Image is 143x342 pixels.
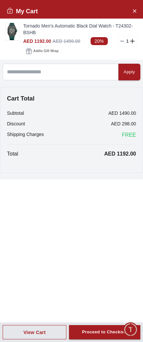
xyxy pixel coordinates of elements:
[7,94,136,103] h4: Cart Total
[70,254,99,266] div: Services
[123,322,138,337] div: Chat Widget
[78,285,138,297] div: Track your Shipment
[7,120,25,127] p: Discount
[91,37,108,45] span: 20%
[103,254,138,266] div: Exchanges
[26,254,66,266] div: New Enquiry
[24,329,46,336] div: View Cart
[87,272,134,280] span: Request a callback
[7,131,44,139] p: Shipping Charges
[107,256,134,264] span: Exchanges
[83,287,134,295] span: Track your Shipment
[74,256,95,264] span: Services
[16,270,79,282] div: Nearest Store Locator
[31,256,62,264] span: New Enquiry
[23,38,51,44] span: AED 1192.00
[23,46,61,56] button: Addto Gift Wrap
[111,120,136,127] p: AED 298.00
[124,68,135,76] div: Apply
[20,6,32,17] img: Profile picture of Zoe
[104,150,136,158] p: AED 1192.00
[5,5,18,18] em: Back
[11,223,102,245] span: Hello! I'm your Time House Watches Support Assistant. How can I assist you [DATE]?
[82,328,127,336] div: Proceed to Checkout
[122,131,136,139] span: FREE
[69,325,140,339] button: Proceed to Checkout
[83,270,138,282] div: Request a callback
[7,110,24,116] p: Subtotal
[7,150,18,158] p: Total
[89,242,106,247] span: 12:32 PM
[35,9,118,15] div: [PERSON_NAME]
[21,272,75,280] span: Nearest Store Locator
[2,307,141,340] textarea: We are here to help you
[33,48,58,54] span: Add to Gift Wrap
[52,38,80,44] span: AED 1490.00
[108,110,136,116] p: AED 1490.00
[129,5,140,16] button: Close Account
[7,211,141,218] div: [PERSON_NAME]
[125,38,130,44] p: 1
[3,325,66,339] button: View Cart
[118,64,140,80] button: Apply
[7,7,38,16] h2: My Cart
[6,23,19,40] img: ...
[23,23,138,36] a: Tornado Men's Automatic Black Dial Watch - T24302-BSHB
